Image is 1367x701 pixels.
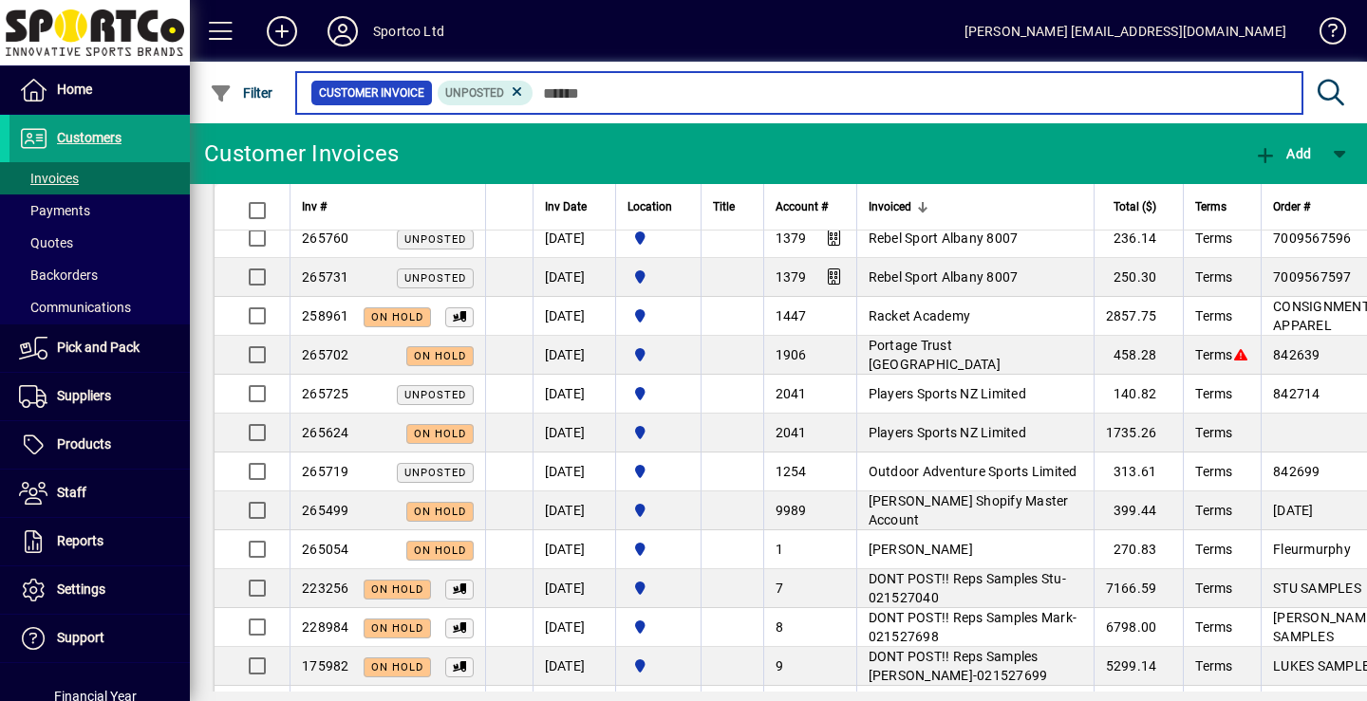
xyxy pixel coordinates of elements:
[1273,581,1361,596] span: STU SAMPLES
[9,324,190,372] a: Pick and Pack
[1273,386,1320,401] span: 842714
[533,375,615,414] td: [DATE]
[404,389,466,401] span: Unposted
[414,350,466,362] span: On hold
[57,581,105,597] span: Settings
[1094,491,1184,530] td: 399.44
[869,610,1077,644] span: DONT POST!! Reps Samples Mark-021527698
[627,655,689,676] span: Sportco Ltd Warehouse
[9,162,190,194] a: Invoices
[1094,219,1184,258] td: 236.14
[1195,269,1232,285] span: Terms
[1195,308,1232,323] span: Terms
[371,583,423,596] span: On hold
[627,617,689,637] span: Sportco Ltd Warehouse
[1094,530,1184,569] td: 270.83
[205,76,278,110] button: Filter
[302,581,349,596] span: 223256
[9,470,190,517] a: Staff
[533,452,615,491] td: [DATE]
[627,539,689,560] span: Sportco Ltd Warehouse
[302,503,349,518] span: 265499
[545,196,604,217] div: Inv Date
[776,464,807,479] span: 1254
[869,231,1019,246] span: Rebel Sport Albany 8007
[627,500,689,521] span: Sportco Ltd Warehouse
[1094,336,1184,375] td: 458.28
[1273,542,1351,557] span: Fleurmurphy
[869,196,911,217] span: Invoiced
[627,578,689,599] span: Sportco Ltd Warehouse
[1114,196,1156,217] span: Total ($)
[414,544,466,557] span: On hold
[776,347,807,362] span: 1906
[312,14,373,48] button: Profile
[414,506,466,518] span: On hold
[1305,4,1343,65] a: Knowledge Base
[533,258,615,297] td: [DATE]
[869,571,1066,605] span: DONT POST!! Reps Samples Stu-021527040
[533,297,615,336] td: [DATE]
[545,196,587,217] span: Inv Date
[210,85,273,101] span: Filter
[9,194,190,227] a: Payments
[1195,581,1232,596] span: Terms
[533,491,615,530] td: [DATE]
[302,196,474,217] div: Inv #
[404,467,466,479] span: Unposted
[57,130,122,145] span: Customers
[1094,258,1184,297] td: 250.30
[414,428,466,440] span: On hold
[9,566,190,614] a: Settings
[1195,347,1232,362] span: Terms
[627,383,689,404] span: Sportco Ltd Warehouse
[964,16,1286,46] div: [PERSON_NAME] [EMAIL_ADDRESS][DOMAIN_NAME]
[1195,196,1227,217] span: Terms
[1094,647,1184,686] td: 5299.14
[627,196,689,217] div: Location
[776,619,783,635] span: 8
[302,425,349,440] span: 265624
[57,630,104,645] span: Support
[869,196,1082,217] div: Invoiced
[1273,269,1352,285] span: 7009567597
[627,267,689,287] span: Sportco Ltd Warehouse
[533,530,615,569] td: [DATE]
[19,300,131,315] span: Communications
[302,269,349,285] span: 265731
[57,340,140,355] span: Pick and Pack
[1249,137,1316,171] button: Add
[57,533,103,548] span: Reports
[302,542,349,557] span: 265054
[869,338,1001,372] span: Portage Trust [GEOGRAPHIC_DATA]
[1094,569,1184,608] td: 7166.59
[319,83,424,102] span: Customer Invoice
[869,493,1069,527] span: [PERSON_NAME] Shopify Master Account
[404,233,466,246] span: Unposted
[627,344,689,365] span: Sportco Ltd Warehouse
[371,661,423,673] span: On hold
[776,308,807,323] span: 1447
[533,414,615,452] td: [DATE]
[776,231,807,246] span: 1379
[1195,619,1232,635] span: Terms
[302,386,349,401] span: 265725
[1195,231,1232,246] span: Terms
[869,542,973,557] span: [PERSON_NAME]
[869,464,1077,479] span: Outdoor Adventure Sports Limited
[9,518,190,565] a: Reports
[445,86,504,100] span: Unposted
[869,269,1019,285] span: Rebel Sport Albany 8007
[9,373,190,420] a: Suppliers
[533,336,615,375] td: [DATE]
[302,619,349,635] span: 228984
[438,81,534,105] mat-chip: Customer Invoice Status: Unposted
[1094,608,1184,647] td: 6798.00
[1273,347,1320,362] span: 842639
[302,658,349,673] span: 175982
[1106,196,1174,217] div: Total ($)
[57,82,92,97] span: Home
[533,569,615,608] td: [DATE]
[776,386,807,401] span: 2041
[9,615,190,662] a: Support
